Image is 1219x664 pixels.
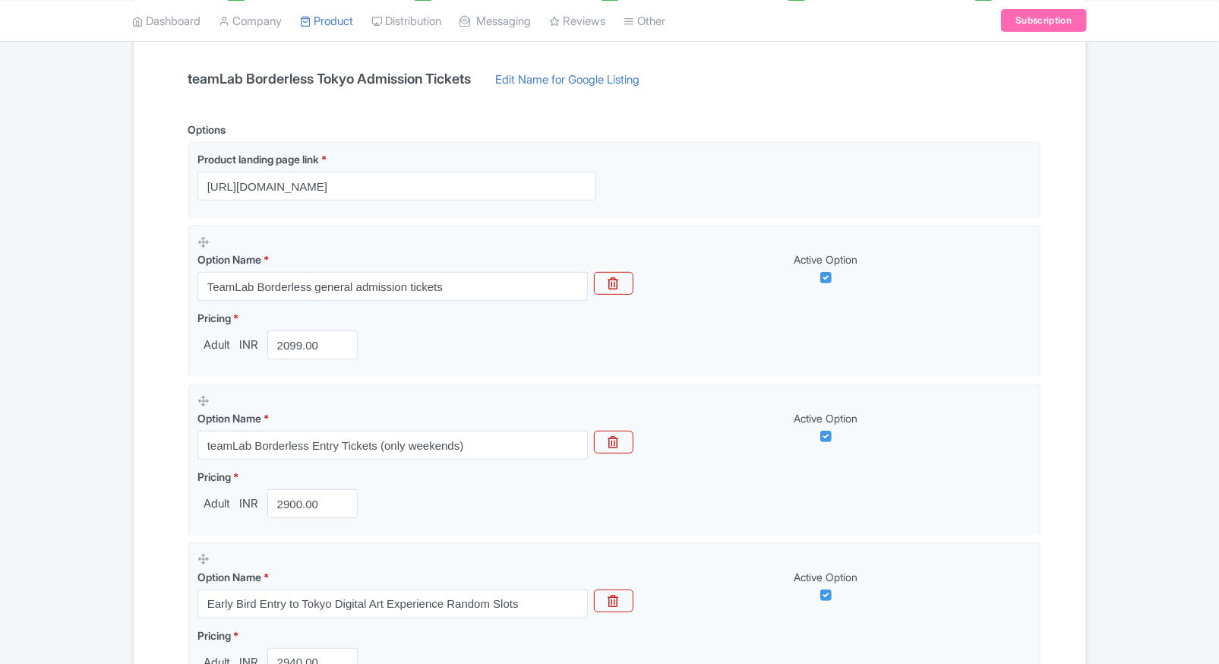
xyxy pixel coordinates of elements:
[794,571,858,583] span: Active Option
[236,337,261,354] span: INR
[197,311,231,324] span: Pricing
[188,122,226,138] div: Options
[197,337,236,354] span: Adult
[267,330,358,359] input: 0.00
[197,253,261,266] span: Option Name
[197,172,596,201] input: Product landing page link
[197,272,588,301] input: Option Name
[197,590,588,618] input: Option Name
[197,412,261,425] span: Option Name
[179,71,481,87] h4: teamLab Borderless Tokyo Admission Tickets
[197,629,231,642] span: Pricing
[197,431,588,460] input: Option Name
[481,71,655,96] a: Edit Name for Google Listing
[794,412,858,425] span: Active Option
[197,153,319,166] span: Product landing page link
[197,571,261,583] span: Option Name
[794,253,858,266] span: Active Option
[197,470,231,483] span: Pricing
[236,495,261,513] span: INR
[197,495,236,513] span: Adult
[1001,9,1086,32] a: Subscription
[267,489,358,518] input: 0.00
